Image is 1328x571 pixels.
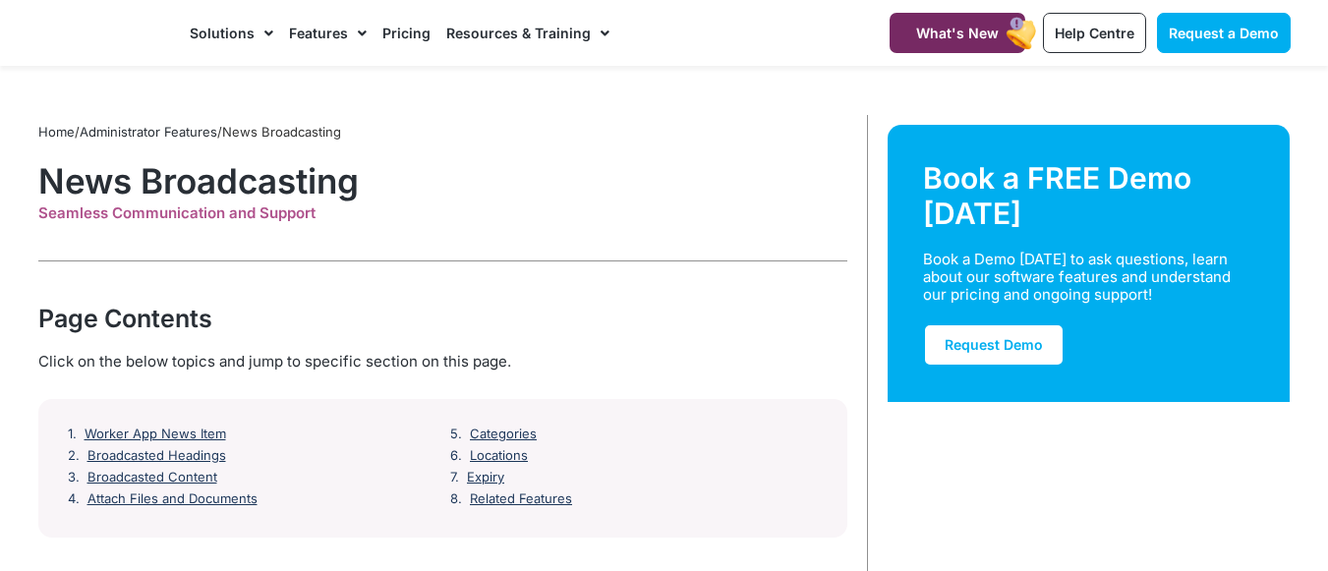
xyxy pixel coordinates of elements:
[38,301,847,336] div: Page Contents
[470,427,537,442] a: Categories
[38,204,847,222] div: Seamless Communication and Support
[923,323,1065,367] a: Request Demo
[470,448,528,464] a: Locations
[38,160,847,201] h1: News Broadcasting
[470,491,572,507] a: Related Features
[1043,13,1146,53] a: Help Centre
[80,124,217,140] a: Administrator Features
[467,470,504,485] a: Expiry
[945,336,1043,353] span: Request Demo
[1169,25,1279,41] span: Request a Demo
[923,251,1232,304] div: Book a Demo [DATE] to ask questions, learn about our software features and understand our pricing...
[1055,25,1134,41] span: Help Centre
[85,427,226,442] a: Worker App News Item
[923,160,1255,231] div: Book a FREE Demo [DATE]
[87,491,258,507] a: Attach Files and Documents
[890,13,1025,53] a: What's New
[87,470,217,485] a: Broadcasted Content
[38,351,847,372] div: Click on the below topics and jump to specific section on this page.
[38,124,341,140] span: / /
[222,124,341,140] span: News Broadcasting
[38,124,75,140] a: Home
[1157,13,1291,53] a: Request a Demo
[38,19,171,48] img: CareMaster Logo
[916,25,999,41] span: What's New
[87,448,226,464] a: Broadcasted Headings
